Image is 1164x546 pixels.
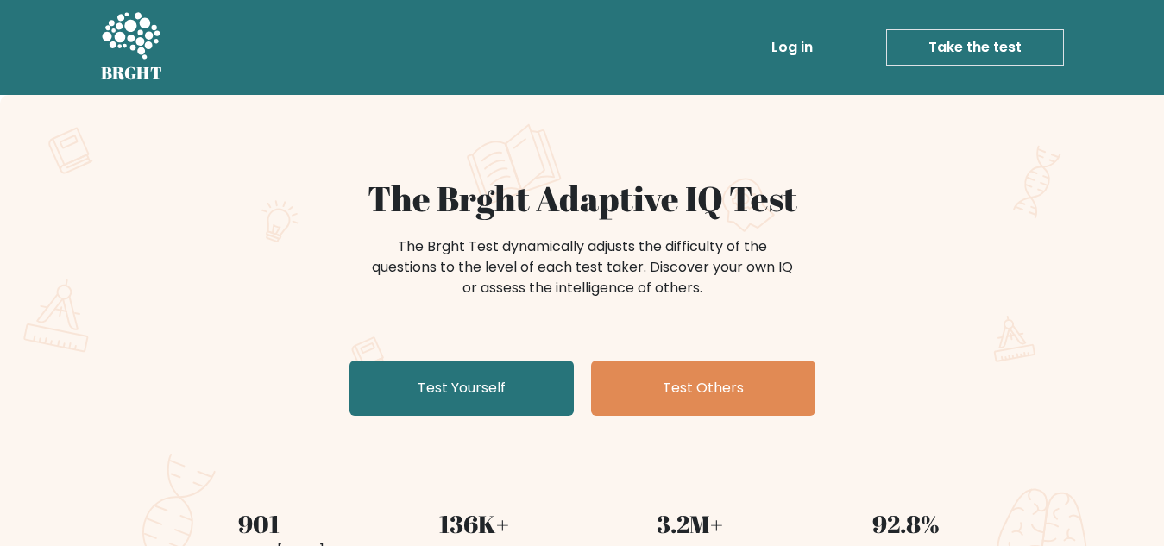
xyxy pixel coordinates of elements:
a: BRGHT [101,7,163,88]
a: Test Yourself [349,361,574,416]
div: The Brght Test dynamically adjusts the difficulty of the questions to the level of each test take... [367,236,798,298]
a: Log in [764,30,820,65]
a: Test Others [591,361,815,416]
h5: BRGHT [101,63,163,84]
div: 136K+ [377,505,572,542]
div: 92.8% [809,505,1004,542]
div: 3.2M+ [593,505,788,542]
h1: The Brght Adaptive IQ Test [161,178,1004,219]
a: Take the test [886,29,1064,66]
div: 901 [161,505,356,542]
